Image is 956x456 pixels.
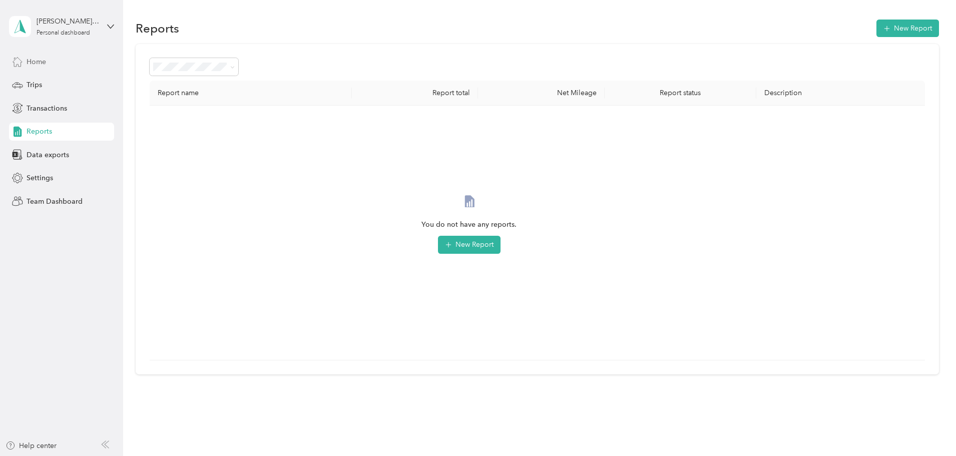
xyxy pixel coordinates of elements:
span: Team Dashboard [27,196,83,207]
div: [PERSON_NAME][EMAIL_ADDRESS][PERSON_NAME][DOMAIN_NAME] [37,16,99,27]
span: Transactions [27,103,67,114]
iframe: Everlance-gr Chat Button Frame [900,400,956,456]
div: Report status [613,89,748,97]
span: Data exports [27,150,69,160]
th: Report name [150,81,352,106]
button: New Report [438,236,501,254]
th: Net Mileage [478,81,604,106]
span: Reports [27,126,52,137]
th: Description [756,81,925,106]
button: New Report [876,20,939,37]
div: Personal dashboard [37,30,90,36]
span: Home [27,57,46,67]
span: You do not have any reports. [421,219,517,230]
button: Help center [6,440,57,451]
th: Report total [352,81,478,106]
h1: Reports [136,23,179,34]
span: Settings [27,173,53,183]
span: Trips [27,80,42,90]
